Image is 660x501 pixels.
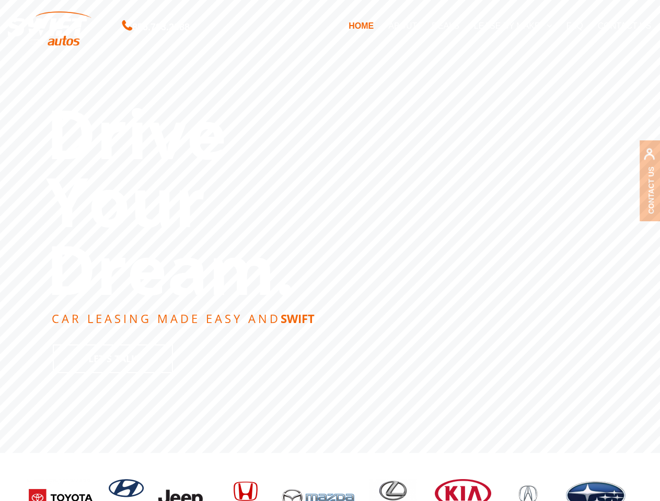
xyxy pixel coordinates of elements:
[8,5,91,46] img: Swift Autos
[53,344,173,373] a: Let's Talk
[341,15,381,37] a: HOME
[132,20,190,35] span: 855.793.2888
[559,15,590,37] a: FAQ
[424,15,466,37] a: DEALS
[467,15,559,37] a: LEASE BY MAKE
[46,99,295,303] rs-layer: Drive Your Dream.
[122,23,190,32] a: 855.793.2888
[590,15,659,37] a: CONTACT US
[281,311,315,326] strong: SWIFT
[52,313,315,324] rs-layer: CAR LEASING MADE EASY AND
[381,15,424,37] a: ABOUT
